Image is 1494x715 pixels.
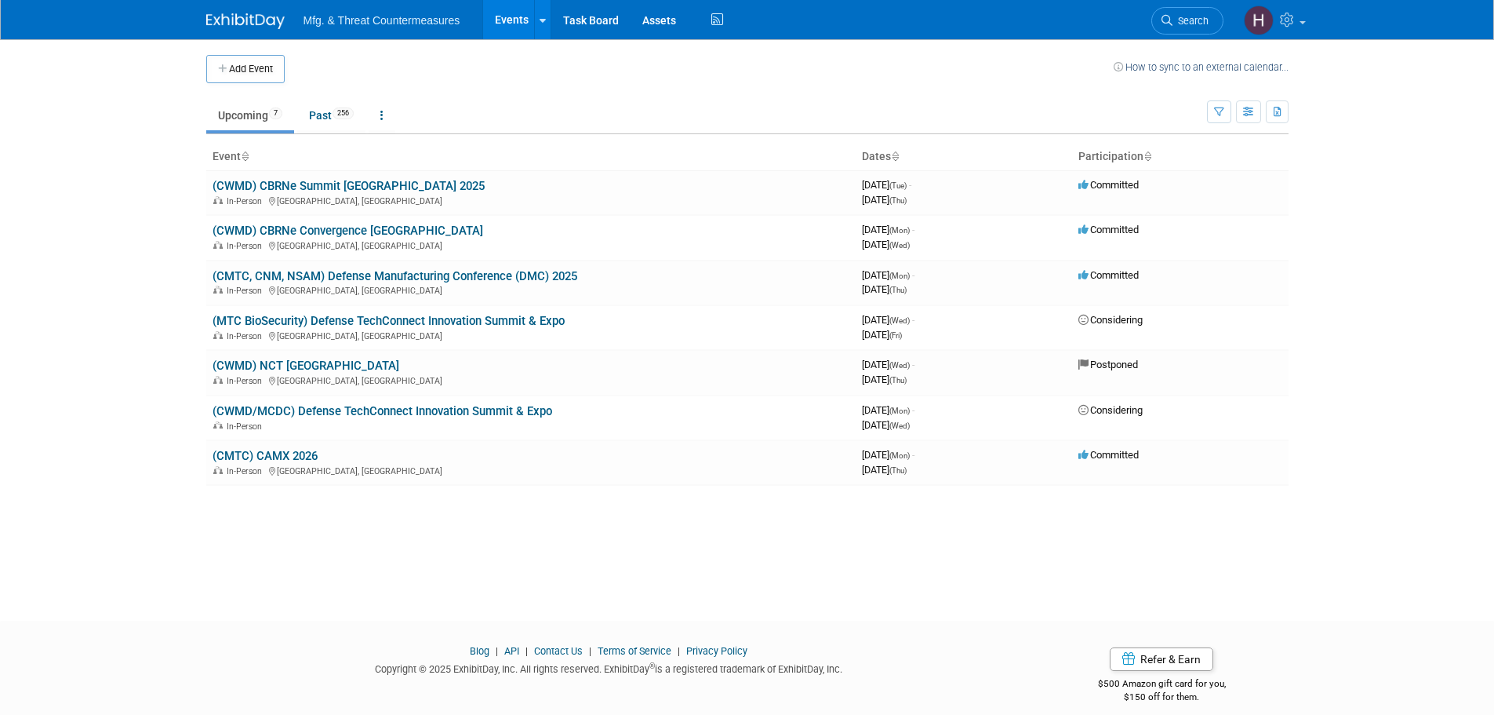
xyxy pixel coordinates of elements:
span: | [522,645,532,657]
span: (Thu) [889,196,907,205]
span: Postponed [1078,359,1138,370]
img: In-Person Event [213,376,223,384]
a: (CWMD) CBRNe Convergence [GEOGRAPHIC_DATA] [213,224,483,238]
div: [GEOGRAPHIC_DATA], [GEOGRAPHIC_DATA] [213,194,849,206]
span: 7 [269,108,282,119]
span: Committed [1078,449,1139,461]
span: [DATE] [862,419,910,431]
span: | [674,645,684,657]
a: Contact Us [534,645,583,657]
span: In-Person [227,286,267,296]
a: (CWMD) NCT [GEOGRAPHIC_DATA] [213,359,399,373]
button: Add Event [206,55,285,83]
a: Privacy Policy [686,645,747,657]
div: [GEOGRAPHIC_DATA], [GEOGRAPHIC_DATA] [213,374,849,386]
span: In-Person [227,466,267,476]
span: [DATE] [862,329,902,341]
a: Refer & Earn [1110,648,1213,671]
a: (MTC BioSecurity) Defense TechConnect Innovation Summit & Expo [213,314,565,328]
a: Sort by Start Date [891,150,899,162]
a: Sort by Event Name [241,150,249,162]
span: [DATE] [862,464,907,476]
div: Copyright © 2025 ExhibitDay, Inc. All rights reserved. ExhibitDay is a registered trademark of Ex... [206,658,1012,677]
span: (Mon) [889,451,910,460]
a: (CMTC) CAMX 2026 [213,449,318,463]
span: In-Person [227,331,267,341]
a: Search [1151,7,1223,35]
span: - [912,269,914,281]
span: In-Person [227,241,267,251]
a: Sort by Participation Type [1143,150,1151,162]
a: (CWMD/MCDC) Defense TechConnect Innovation Summit & Expo [213,404,552,418]
th: Event [206,144,856,170]
span: | [585,645,595,657]
div: [GEOGRAPHIC_DATA], [GEOGRAPHIC_DATA] [213,329,849,341]
span: | [492,645,502,657]
span: Committed [1078,269,1139,281]
a: (CMTC, CNM, NSAM) Defense Manufacturing Conference (DMC) 2025 [213,269,577,283]
sup: ® [649,662,655,670]
img: ExhibitDay [206,13,285,29]
a: Blog [470,645,489,657]
span: - [912,359,914,370]
span: [DATE] [862,179,911,191]
img: In-Person Event [213,196,223,204]
span: [DATE] [862,224,914,235]
span: Mfg. & Threat Countermeasures [304,14,460,27]
span: 256 [333,108,354,119]
span: Considering [1078,404,1143,416]
div: [GEOGRAPHIC_DATA], [GEOGRAPHIC_DATA] [213,239,849,251]
span: [DATE] [862,404,914,416]
span: - [912,404,914,416]
span: [DATE] [862,239,910,250]
div: [GEOGRAPHIC_DATA], [GEOGRAPHIC_DATA] [213,464,849,476]
span: [DATE] [862,374,907,385]
span: (Wed) [889,316,910,325]
a: Terms of Service [598,645,671,657]
img: Hillary Hawkins [1244,5,1274,35]
span: [DATE] [862,359,914,370]
a: Past256 [297,100,365,130]
a: (CWMD) CBRNe Summit [GEOGRAPHIC_DATA] 2025 [213,179,485,193]
img: In-Person Event [213,241,223,249]
th: Participation [1072,144,1289,170]
img: In-Person Event [213,466,223,474]
a: API [504,645,519,657]
span: In-Person [227,376,267,386]
span: - [909,179,911,191]
span: (Wed) [889,421,910,430]
span: - [912,449,914,461]
span: Search [1172,15,1209,27]
span: (Mon) [889,226,910,235]
span: (Wed) [889,361,910,370]
div: $500 Amazon gift card for you, [1035,667,1289,703]
th: Dates [856,144,1072,170]
span: - [912,224,914,235]
span: (Mon) [889,407,910,415]
span: Committed [1078,179,1139,191]
img: In-Person Event [213,421,223,429]
span: - [912,314,914,326]
div: [GEOGRAPHIC_DATA], [GEOGRAPHIC_DATA] [213,283,849,296]
span: (Wed) [889,241,910,250]
span: In-Person [227,421,267,432]
span: [DATE] [862,194,907,206]
img: In-Person Event [213,331,223,339]
span: Considering [1078,314,1143,326]
span: (Mon) [889,272,910,280]
a: Upcoming7 [206,100,294,130]
span: [DATE] [862,283,907,295]
div: $150 off for them. [1035,691,1289,704]
img: In-Person Event [213,286,223,294]
span: (Thu) [889,286,907,294]
span: [DATE] [862,269,914,281]
span: Committed [1078,224,1139,235]
span: (Thu) [889,466,907,475]
a: How to sync to an external calendar... [1114,61,1289,73]
span: (Thu) [889,376,907,385]
span: [DATE] [862,314,914,326]
span: (Fri) [889,331,902,340]
span: In-Person [227,196,267,206]
span: (Tue) [889,181,907,190]
span: [DATE] [862,449,914,461]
